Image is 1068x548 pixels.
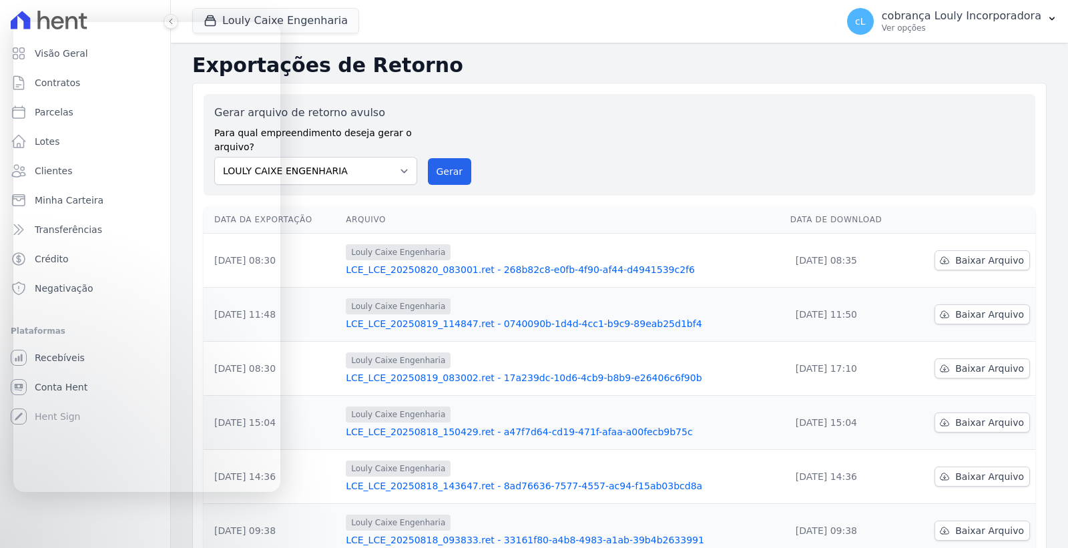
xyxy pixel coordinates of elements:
[5,128,165,155] a: Lotes
[346,352,451,368] span: Louly Caixe Engenharia
[855,17,866,26] span: cL
[955,254,1024,267] span: Baixar Arquivo
[346,317,780,330] a: LCE_LCE_20250819_114847.ret - 0740090b-1d4d-4cc1-b9c9-89eab25d1bf4
[882,9,1041,23] p: cobrança Louly Incorporadora
[346,425,780,439] a: LCE_LCE_20250818_150429.ret - a47f7d64-cd19-471f-afaa-a00fecb9b75c
[5,344,165,371] a: Recebíveis
[955,524,1024,537] span: Baixar Arquivo
[428,158,472,185] button: Gerar
[785,288,908,342] td: [DATE] 11:50
[934,413,1030,433] a: Baixar Arquivo
[934,304,1030,324] a: Baixar Arquivo
[955,308,1024,321] span: Baixar Arquivo
[5,374,165,400] a: Conta Hent
[785,234,908,288] td: [DATE] 08:35
[955,362,1024,375] span: Baixar Arquivo
[214,121,417,154] label: Para qual empreendimento deseja gerar o arquivo?
[955,470,1024,483] span: Baixar Arquivo
[934,521,1030,541] a: Baixar Arquivo
[785,206,908,234] th: Data de Download
[346,461,451,477] span: Louly Caixe Engenharia
[13,503,45,535] iframe: Intercom live chat
[346,406,451,423] span: Louly Caixe Engenharia
[934,250,1030,270] a: Baixar Arquivo
[785,450,908,504] td: [DATE] 14:36
[13,22,280,492] iframe: Intercom live chat
[214,105,417,121] label: Gerar arquivo de retorno avulso
[346,298,451,314] span: Louly Caixe Engenharia
[192,53,1047,77] h2: Exportações de Retorno
[5,275,165,302] a: Negativação
[785,396,908,450] td: [DATE] 15:04
[934,467,1030,487] a: Baixar Arquivo
[882,23,1041,33] p: Ver opções
[192,8,359,33] button: Louly Caixe Engenharia
[5,40,165,67] a: Visão Geral
[346,533,780,547] a: LCE_LCE_20250818_093833.ret - 33161f80-a4b8-4983-a1ab-39b4b2633991
[955,416,1024,429] span: Baixar Arquivo
[346,371,780,384] a: LCE_LCE_20250819_083002.ret - 17a239dc-10d6-4cb9-b8b9-e26406c6f90b
[5,158,165,184] a: Clientes
[5,216,165,243] a: Transferências
[346,244,451,260] span: Louly Caixe Engenharia
[346,263,780,276] a: LCE_LCE_20250820_083001.ret - 268b82c8-e0fb-4f90-af44-d4941539c2f6
[346,479,780,493] a: LCE_LCE_20250818_143647.ret - 8ad76636-7577-4557-ac94-f15ab03bcd8a
[785,342,908,396] td: [DATE] 17:10
[5,69,165,96] a: Contratos
[5,187,165,214] a: Minha Carteira
[340,206,785,234] th: Arquivo
[11,323,160,339] div: Plataformas
[836,3,1068,40] button: cL cobrança Louly Incorporadora Ver opções
[934,358,1030,378] a: Baixar Arquivo
[5,246,165,272] a: Crédito
[346,515,451,531] span: Louly Caixe Engenharia
[5,99,165,125] a: Parcelas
